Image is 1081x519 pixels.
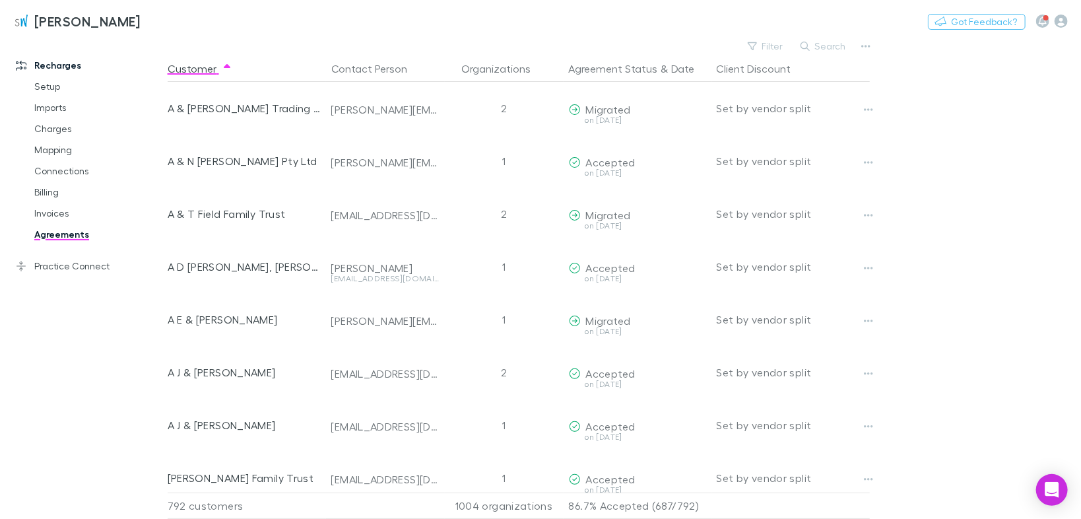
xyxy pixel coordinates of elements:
button: Client Discount [717,55,807,82]
div: 2 [445,82,564,135]
div: A D [PERSON_NAME], [PERSON_NAME] & Timanda Pastoral Pty Ltd [168,240,321,293]
button: Contact Person [331,55,424,82]
div: [EMAIL_ADDRESS][DOMAIN_NAME] [331,420,440,433]
div: Set by vendor split [717,452,870,504]
div: [PERSON_NAME] Family Trust [168,452,321,504]
a: Billing [21,182,173,203]
div: [PERSON_NAME][EMAIL_ADDRESS][PERSON_NAME][DOMAIN_NAME] [331,314,440,328]
div: on [DATE] [569,275,706,283]
span: Accepted [586,261,636,274]
span: Migrated [586,209,631,221]
span: Accepted [586,156,636,168]
span: Migrated [586,314,631,327]
a: Mapping [21,139,173,160]
div: [PERSON_NAME][EMAIL_ADDRESS][DOMAIN_NAME] [331,156,440,169]
img: Sinclair Wilson's Logo [13,13,29,29]
div: & [569,55,706,82]
button: Date [671,55,695,82]
a: Charges [21,118,173,139]
div: on [DATE] [569,486,706,494]
div: 1004 organizations [445,493,564,519]
button: Got Feedback? [928,14,1026,30]
div: [EMAIL_ADDRESS][DOMAIN_NAME] [331,275,440,283]
a: Imports [21,97,173,118]
div: 1 [445,452,564,504]
h3: [PERSON_NAME] [34,13,141,29]
div: A J & [PERSON_NAME] [168,399,321,452]
a: Agreements [21,224,173,245]
div: [EMAIL_ADDRESS][DOMAIN_NAME] [331,209,440,222]
div: on [DATE] [569,169,706,177]
p: 86.7% Accepted (687/792) [569,493,706,518]
button: Customer [168,55,232,82]
div: Set by vendor split [717,135,870,188]
div: [EMAIL_ADDRESS][DOMAIN_NAME] [331,473,440,486]
div: 1 [445,399,564,452]
div: on [DATE] [569,222,706,230]
div: [PERSON_NAME] [331,261,440,275]
div: A J & [PERSON_NAME] [168,346,321,399]
a: Invoices [21,203,173,224]
div: A & T Field Family Trust [168,188,321,240]
button: Organizations [461,55,546,82]
span: Accepted [586,473,636,485]
a: Connections [21,160,173,182]
div: on [DATE] [569,433,706,441]
div: 1 [445,240,564,293]
a: Recharges [3,55,173,76]
div: [PERSON_NAME][EMAIL_ADDRESS][DOMAIN_NAME] [331,103,440,116]
div: 1 [445,293,564,346]
span: Accepted [586,420,636,433]
a: Practice Connect [3,256,173,277]
div: Set by vendor split [717,188,870,240]
div: 792 customers [168,493,326,519]
div: on [DATE] [569,328,706,335]
div: 2 [445,188,564,240]
div: on [DATE] [569,380,706,388]
div: Set by vendor split [717,399,870,452]
a: Setup [21,76,173,97]
button: Filter [741,38,791,54]
div: Set by vendor split [717,240,870,293]
div: Set by vendor split [717,82,870,135]
div: A E & [PERSON_NAME] [168,293,321,346]
div: 1 [445,135,564,188]
a: [PERSON_NAME] [5,5,148,37]
div: [EMAIL_ADDRESS][DOMAIN_NAME] [331,367,440,380]
div: A & [PERSON_NAME] Trading Trust [168,82,321,135]
div: Open Intercom Messenger [1036,474,1068,506]
div: Set by vendor split [717,346,870,399]
span: Migrated [586,103,631,116]
div: Set by vendor split [717,293,870,346]
span: Accepted [586,367,636,380]
div: A & N [PERSON_NAME] Pty Ltd [168,135,321,188]
div: 2 [445,346,564,399]
button: Search [794,38,854,54]
div: on [DATE] [569,116,706,124]
button: Agreement Status [569,55,658,82]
